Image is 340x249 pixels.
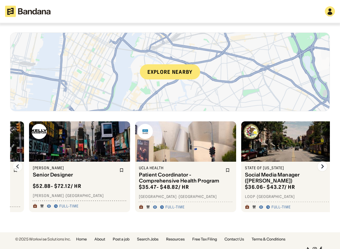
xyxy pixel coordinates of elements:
[94,237,105,241] a: About
[271,205,291,210] div: Full-time
[244,124,259,139] img: State of Illinois logo
[5,6,51,17] img: Bandana logotype
[139,184,189,190] div: $ 35.47 - $48.82 / hr
[10,33,330,111] a: Explore nearby
[76,237,87,241] a: Home
[139,194,232,199] div: [GEOGRAPHIC_DATA] · [GEOGRAPHIC_DATA]
[165,205,185,210] div: Full-time
[59,204,79,209] div: Full-time
[33,183,81,189] div: $ 52.88 - $72.12 / hr
[317,161,327,171] img: Right Arrow
[138,124,153,139] img: UCLA Health logo
[13,161,23,171] img: Left Arrow
[224,237,244,241] a: Contact Us
[245,165,328,171] div: State of [US_STATE]
[245,194,338,199] div: Loop · [GEOGRAPHIC_DATA]
[252,237,285,241] a: Terms & Conditions
[245,172,328,184] div: Social Media Manager ([PERSON_NAME])
[137,237,158,241] a: Search Jobs
[166,237,185,241] a: Resources
[140,64,200,79] div: Explore nearby
[245,184,295,190] div: $ 36.06 - $43.27 / hr
[15,237,71,241] div: © 2025 Workwise Solutions Inc.
[192,237,217,241] a: Free Tax Filing
[33,193,126,198] div: [PERSON_NAME] · [GEOGRAPHIC_DATA]
[135,121,236,212] a: UCLA Health logoUCLA HealthPatient Coordinator - Comprehensive Health Program$35.47- $48.82/ hr[G...
[113,237,129,241] a: Post a job
[139,165,222,171] div: UCLA Health
[32,124,47,139] img: Kelly Wearstler logo
[29,121,130,212] a: Kelly Wearstler logo[PERSON_NAME]Senior Designer$52.88- $72.12/ hr[PERSON_NAME] ·[GEOGRAPHIC_DATA...
[139,172,222,184] div: Patient Coordinator - Comprehensive Health Program
[33,165,116,171] div: [PERSON_NAME]
[33,172,116,178] div: Senior Designer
